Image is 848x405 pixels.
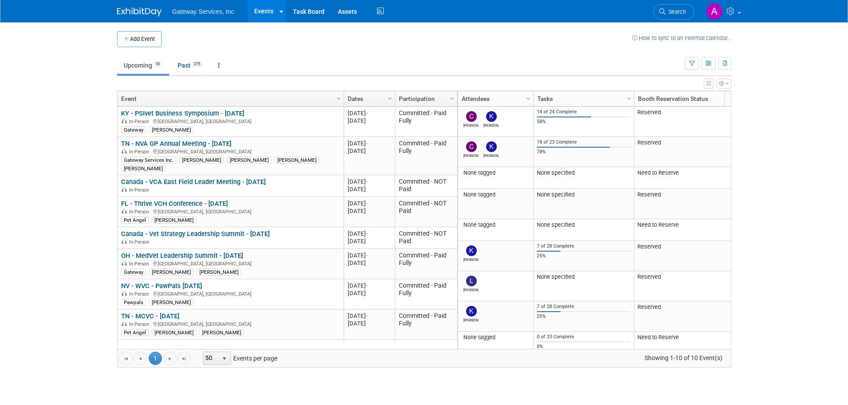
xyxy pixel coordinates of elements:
span: Column Settings [335,95,342,102]
span: - [366,178,368,185]
img: Kara Sustic [466,306,477,317]
div: Gateway [121,126,146,133]
a: Column Settings [334,91,344,104]
img: Keith Ducharme [486,111,497,122]
span: Go to the previous page [137,355,144,362]
div: [PERSON_NAME] [121,165,166,172]
div: [GEOGRAPHIC_DATA], [GEOGRAPHIC_DATA] [121,320,340,328]
td: Need to Reserve [634,167,772,189]
div: [DATE] [348,237,391,245]
div: [PERSON_NAME] [152,329,196,336]
div: [PERSON_NAME] [149,126,194,133]
div: Gateway [121,269,146,276]
span: 275 [191,61,203,68]
div: [DATE] [348,140,391,147]
span: Column Settings [449,95,456,102]
img: Kara Sustic [486,141,497,152]
div: None tagged [461,221,530,229]
img: In-Person Event [122,321,127,326]
span: Events per page [191,352,286,365]
img: Catherine Nolfo [466,111,477,122]
div: [DATE] [348,117,391,124]
img: In-Person Event [122,187,127,192]
div: Chris Nelson [463,152,479,158]
button: Add Event [117,31,162,47]
div: Gateway Services Inc. [121,156,176,164]
a: FL - Thrive VCH Conference - [DATE] [121,200,228,208]
img: Keith Ducharme [466,245,477,256]
span: In-Person [129,291,152,297]
div: Pawpals [121,299,146,306]
span: - [366,313,368,319]
div: [DATE] [348,252,391,259]
div: 7 of 28 Complete [537,304,630,310]
span: Go to the next page [166,355,174,362]
img: Leah Mockridge [466,276,477,286]
td: Committed - Paid Fully [395,107,457,137]
span: Go to the first page [122,355,130,362]
td: Reserved [634,301,772,332]
div: Catherine Nolfo [463,122,479,128]
a: Tasks [537,91,628,106]
div: [GEOGRAPHIC_DATA], [GEOGRAPHIC_DATA] [121,148,340,155]
div: [DATE] [348,230,391,237]
td: Committed - Paid Fully [395,309,457,340]
a: Event [121,91,338,106]
span: Gateway Services, Inc [172,8,234,15]
span: In-Person [129,149,152,155]
div: [DATE] [348,312,391,320]
div: [GEOGRAPHIC_DATA], [GEOGRAPHIC_DATA] [121,290,340,297]
a: TN - MCVC - [DATE] [121,312,179,320]
span: In-Person [129,261,152,267]
span: In-Person [129,119,152,124]
img: In-Person Event [122,149,127,153]
a: Attendees [462,91,527,106]
td: Committed - NOT Paid [395,175,457,197]
div: [PERSON_NAME] [149,269,194,276]
div: Pet Angel [121,217,149,224]
div: [GEOGRAPHIC_DATA], [GEOGRAPHIC_DATA] [121,260,340,267]
a: NV - WVC - PawPals [DATE] [121,282,202,290]
img: In-Person Event [122,261,127,265]
span: - [366,252,368,259]
a: Upcoming10 [117,57,169,74]
td: Need to Reserve [634,332,772,353]
span: Go to the last page [181,355,188,362]
a: Search [653,4,694,20]
a: Participation [399,91,451,106]
td: Committed - NOT Paid [395,227,457,249]
div: [PERSON_NAME] [179,156,224,164]
div: [PERSON_NAME] [199,329,244,336]
a: TN - NVA GP Annual Meeting - [DATE] [121,140,231,148]
div: [DATE] [348,178,391,185]
div: 25% [537,313,630,320]
td: Considering [395,340,457,361]
div: 78% [537,149,630,155]
a: CA - AVMA Convention - [DATE] [121,342,214,350]
span: In-Person [129,187,152,193]
td: Committed - Paid Fully [395,249,457,279]
div: None tagged [461,169,530,176]
a: Go to the previous page [134,352,147,365]
td: Reserved [634,137,772,167]
a: Past275 [171,57,210,74]
td: Reserved [634,241,772,271]
img: In-Person Event [122,209,127,213]
a: Column Settings [447,91,457,104]
a: KY - PSIvet Business Symposium - [DATE] [121,109,244,117]
td: Reserved [634,189,772,219]
div: [PERSON_NAME] [197,269,241,276]
span: In-Person [129,321,152,327]
span: Showing 1-10 of 10 Event(s) [636,352,730,364]
a: Go to the next page [163,352,177,365]
span: Column Settings [386,95,394,102]
div: 14 of 24 Complete [537,109,630,115]
span: 50 [203,352,219,365]
td: Reserved [634,271,772,301]
div: [DATE] [348,289,391,297]
span: Search [665,8,686,15]
div: None specified [537,191,630,198]
a: Go to the last page [178,352,191,365]
div: [DATE] [348,320,391,327]
div: Pet Angel [121,329,149,336]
